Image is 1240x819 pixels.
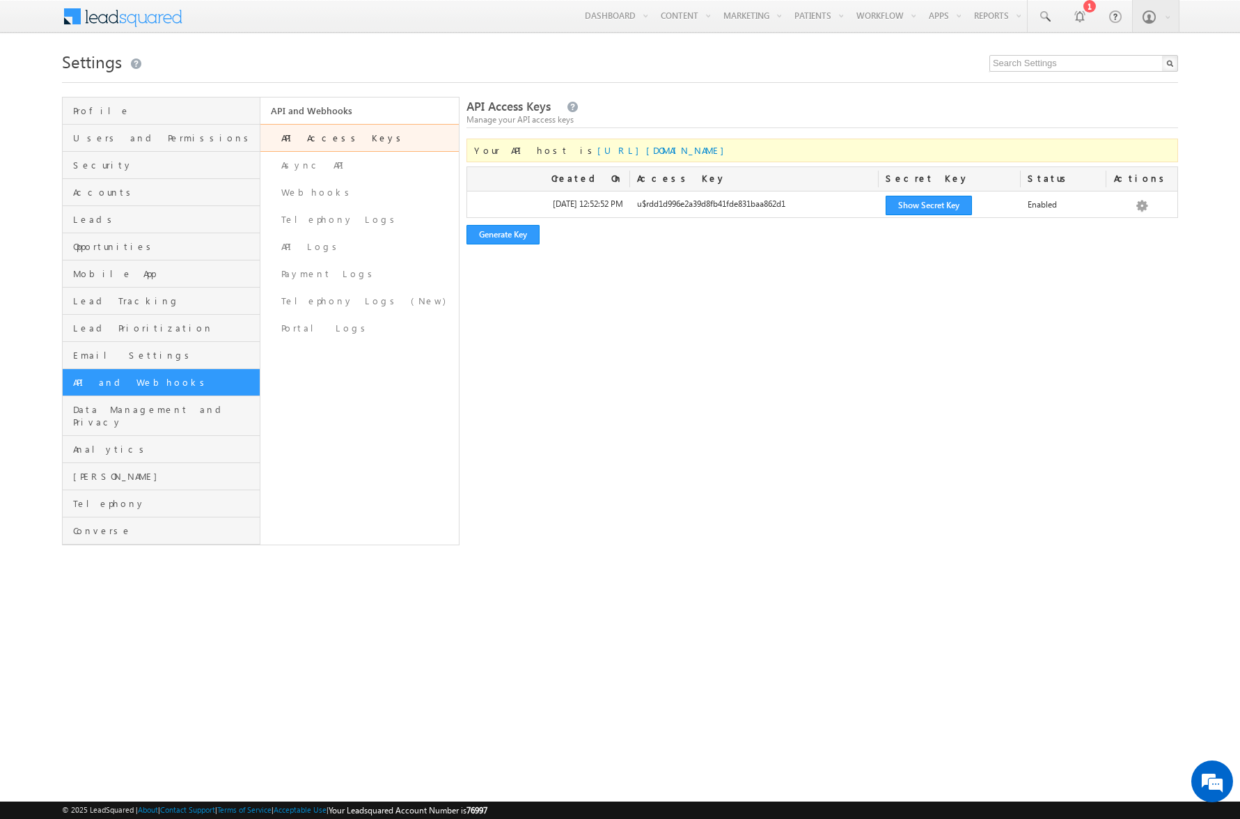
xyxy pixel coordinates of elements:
[466,114,1178,126] div: Manage your API access keys
[474,144,731,156] span: Your API host is
[63,490,260,517] a: Telephony
[63,206,260,233] a: Leads
[63,342,260,369] a: Email Settings
[274,805,327,814] a: Acceptable Use
[63,179,260,206] a: Accounts
[1021,198,1106,217] div: Enabled
[73,267,256,280] span: Mobile App
[329,805,487,816] span: Your Leadsquared Account Number is
[63,396,260,436] a: Data Management and Privacy
[260,233,458,260] a: API Logs
[217,805,272,814] a: Terms of Service
[73,104,256,117] span: Profile
[886,196,972,215] button: Show Secret Key
[63,369,260,396] a: API and Webhooks
[260,260,458,288] a: Payment Logs
[1021,167,1106,191] div: Status
[1106,167,1177,191] div: Actions
[630,198,879,217] div: u$rdd1d996e2a39d8fb41fde831baa862d1
[73,213,256,226] span: Leads
[62,804,487,817] span: © 2025 LeadSquared | | | | |
[160,805,215,814] a: Contact Support
[73,524,256,537] span: Converse
[63,463,260,490] a: [PERSON_NAME]
[260,124,458,152] a: API Access Keys
[597,144,731,156] a: [URL][DOMAIN_NAME]
[879,167,1021,191] div: Secret Key
[467,167,631,191] div: Created On
[73,159,256,171] span: Security
[73,322,256,334] span: Lead Prioritization
[63,97,260,125] a: Profile
[989,55,1178,72] input: Search Settings
[260,179,458,206] a: Webhooks
[260,97,458,124] a: API and Webhooks
[466,225,540,244] button: Generate Key
[467,198,631,217] div: [DATE] 12:52:52 PM
[260,206,458,233] a: Telephony Logs
[466,805,487,816] span: 76997
[138,805,158,814] a: About
[260,152,458,179] a: Async API
[73,376,256,389] span: API and Webhooks
[466,98,551,114] span: API Access Keys
[63,152,260,179] a: Security
[73,443,256,455] span: Analytics
[63,125,260,152] a: Users and Permissions
[73,470,256,483] span: [PERSON_NAME]
[73,132,256,144] span: Users and Permissions
[73,240,256,253] span: Opportunities
[63,260,260,288] a: Mobile App
[73,497,256,510] span: Telephony
[63,436,260,463] a: Analytics
[630,167,879,191] div: Access Key
[73,186,256,198] span: Accounts
[73,295,256,307] span: Lead Tracking
[63,517,260,545] a: Converse
[63,233,260,260] a: Opportunities
[260,288,458,315] a: Telephony Logs (New)
[73,403,256,428] span: Data Management and Privacy
[62,50,122,72] span: Settings
[63,315,260,342] a: Lead Prioritization
[73,349,256,361] span: Email Settings
[260,315,458,342] a: Portal Logs
[63,288,260,315] a: Lead Tracking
